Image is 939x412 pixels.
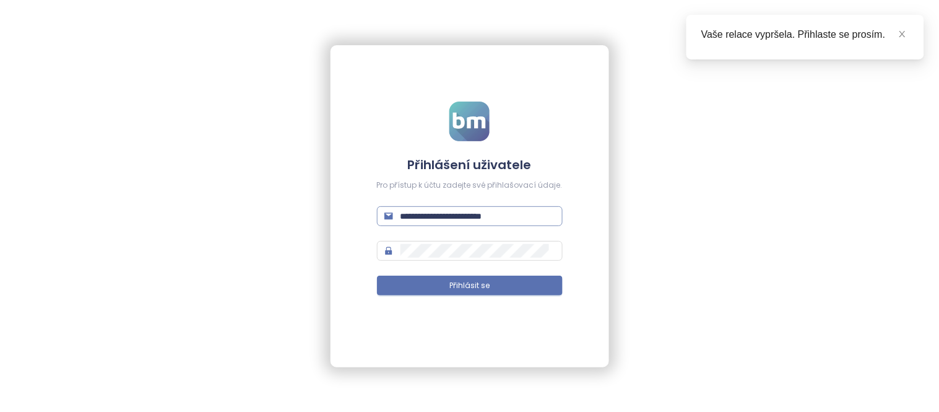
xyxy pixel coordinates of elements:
img: logo [449,102,490,141]
span: close [898,30,907,38]
button: Přihlásit se [377,276,563,296]
span: lock [384,247,393,255]
h4: Přihlášení uživatele [377,156,563,173]
div: Pro přístup k účtu zadejte své přihlašovací údaje. [377,180,563,191]
div: Vaše relace vypršela. Přihlaste se prosím. [701,27,909,42]
span: Přihlásit se [449,280,490,292]
span: mail [384,212,393,221]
